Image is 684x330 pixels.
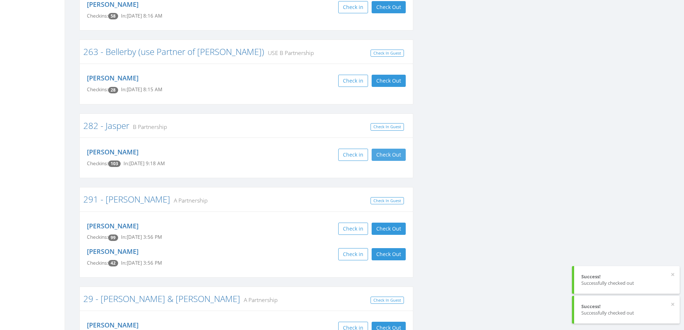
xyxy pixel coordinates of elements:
span: In: [DATE] 8:16 AM [121,13,162,19]
button: Check Out [372,75,406,87]
a: 291 - [PERSON_NAME] [83,193,170,205]
a: 263 - Bellerby (use Partner of [PERSON_NAME]) [83,46,264,57]
small: A Partnership [170,196,208,204]
small: USE B Partnership [264,49,314,57]
button: Check in [338,248,368,260]
button: Check in [338,75,368,87]
a: [PERSON_NAME] [87,321,139,329]
button: Check in [338,149,368,161]
span: Checkins: [87,86,108,93]
span: Checkin count [108,234,118,241]
span: Checkins: [87,260,108,266]
a: [PERSON_NAME] [87,247,139,256]
span: Checkin count [108,161,121,167]
span: In: [DATE] 8:15 AM [121,86,162,93]
button: Check Out [372,149,406,161]
a: 29 - [PERSON_NAME] & [PERSON_NAME] [83,293,240,305]
button: × [671,271,675,278]
span: Checkins: [87,13,108,19]
span: Checkins: [87,234,108,240]
a: Check In Guest [371,297,404,304]
small: B Partnership [129,123,167,131]
span: Checkin count [108,260,118,266]
a: Check In Guest [371,197,404,205]
button: Check in [338,223,368,235]
div: Success! [581,273,673,280]
small: A Partnership [240,296,278,304]
a: [PERSON_NAME] [87,222,139,230]
a: Check In Guest [371,50,404,57]
span: Checkin count [108,13,118,19]
div: Successfully checked out [581,280,673,287]
button: Check in [338,1,368,13]
button: Check Out [372,1,406,13]
div: Successfully checked out [581,310,673,316]
button: Check Out [372,248,406,260]
a: 282 - Jasper [83,120,129,131]
div: Success! [581,303,673,310]
button: Check Out [372,223,406,235]
button: × [671,301,675,308]
span: In: [DATE] 9:18 AM [124,160,165,167]
span: In: [DATE] 3:56 PM [121,234,162,240]
span: In: [DATE] 3:56 PM [121,260,162,266]
a: [PERSON_NAME] [87,74,139,82]
span: Checkins: [87,160,108,167]
a: [PERSON_NAME] [87,148,139,156]
a: Check In Guest [371,123,404,131]
span: Checkin count [108,87,118,93]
